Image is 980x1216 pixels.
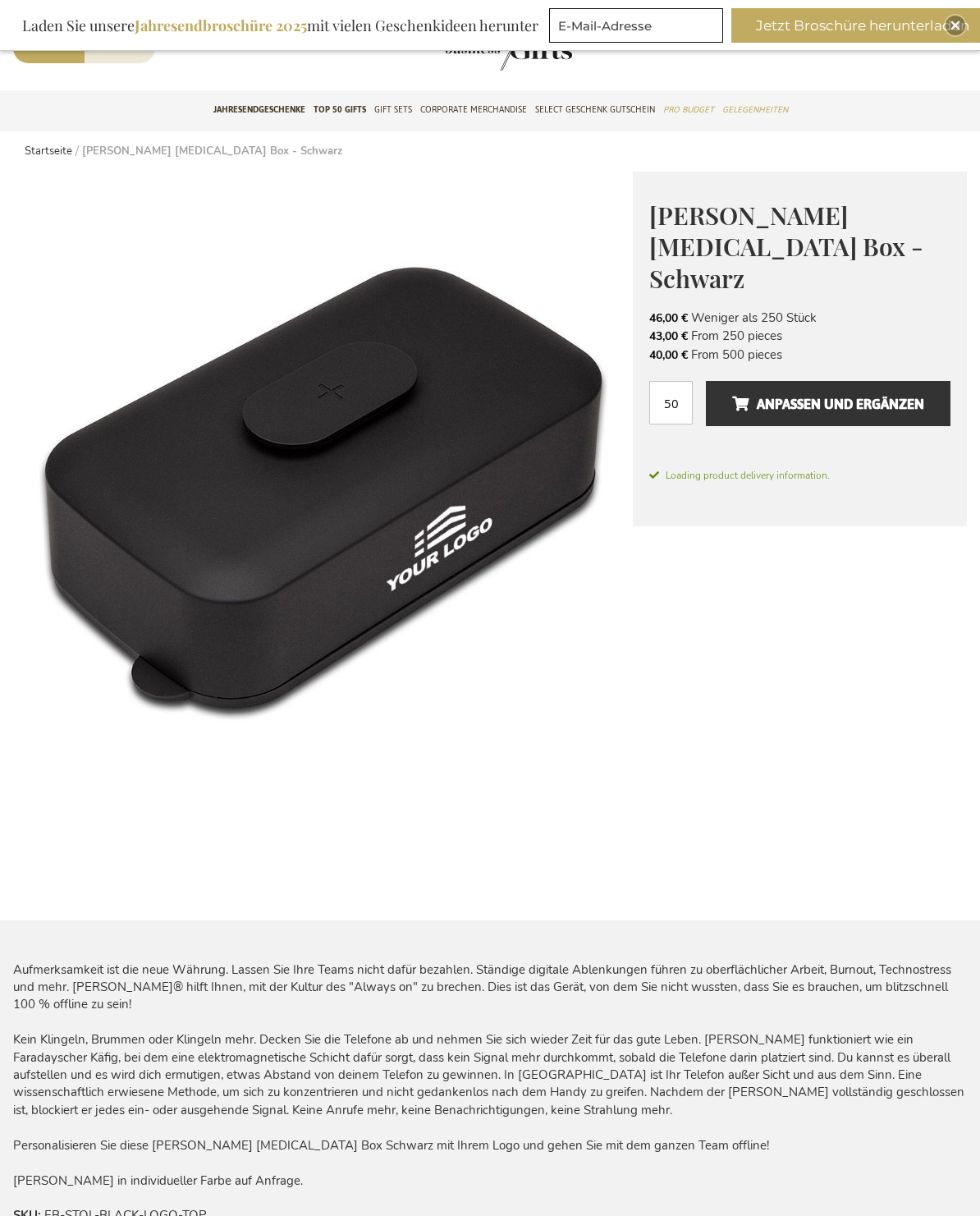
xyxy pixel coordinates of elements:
[25,144,72,158] a: Startseite
[549,8,728,48] form: marketing offers and promotions
[535,101,655,118] span: Select Geschenk Gutschein
[248,799,320,879] a: Stolp Digital Detox Box - Logo On Top
[13,172,633,792] img: Stolp Digital Detox Box - Schwarz
[13,961,967,1190] div: Aufmerksamkeit ist die neue Währung. Lassen Sie Ihre Teams nicht dafür bezahlen. Ständige digital...
[649,309,950,327] li: Weniger als 250 Stück
[420,101,527,118] span: Corporate Merchandise
[169,799,241,879] a: Stolp Digital Detox Box - Schwarz
[649,346,950,364] li: From 500 pieces
[15,8,546,43] div: Laden Sie unsere mit vielen Geschenkideen herunter
[649,468,950,483] span: Loading product delivery information.
[946,16,965,35] div: Close
[213,101,305,118] span: Jahresendgeschenke
[327,799,399,879] a: Stolp Digital Detox Box - Logo On Top
[663,101,714,118] span: Pro Budget
[549,8,723,43] input: E-Mail-Adresse
[374,101,412,118] span: Gift Sets
[649,347,688,363] span: 40,00 €
[649,381,693,424] input: Menge
[706,381,950,426] button: Anpassen und ergänzen
[314,101,366,118] span: TOP 50 Gifts
[722,101,788,118] span: Gelegenheiten
[649,199,923,295] span: [PERSON_NAME] [MEDICAL_DATA] Box - Schwarz
[649,310,688,326] span: 46,00 €
[405,799,478,879] a: Stolp Digital Detox Box - Logo On Top
[135,16,307,35] b: Jahresendbroschüre 2025
[649,328,688,344] span: 43,00 €
[484,799,556,879] a: Stolp Digital Detox Box - Logo On Top
[649,327,950,345] li: From 250 pieces
[82,144,342,158] strong: [PERSON_NAME] [MEDICAL_DATA] Box - Schwarz
[732,391,924,417] span: Anpassen und ergänzen
[950,21,960,30] img: Close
